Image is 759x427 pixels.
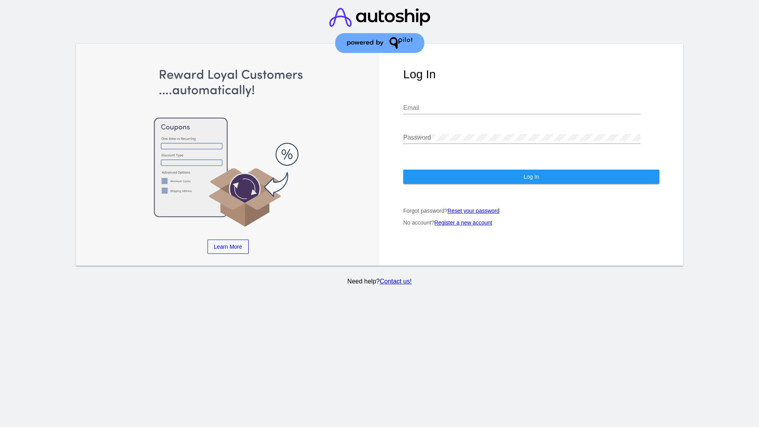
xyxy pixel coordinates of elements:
[523,174,539,180] span: Log In
[447,208,500,214] a: Reset your password
[403,219,659,226] p: No account?
[379,278,412,285] a: Contact us!
[403,208,659,214] p: Forgot password?
[208,240,249,254] a: Learn More
[100,68,356,228] img: Apply Coupons Automatically to Scheduled Orders with QPilot
[214,244,242,250] span: Learn More
[403,104,640,111] input: Email
[403,68,659,81] h1: Log In
[434,219,492,226] a: Register a new account
[75,278,685,285] p: Need help?
[403,170,659,184] button: Log In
